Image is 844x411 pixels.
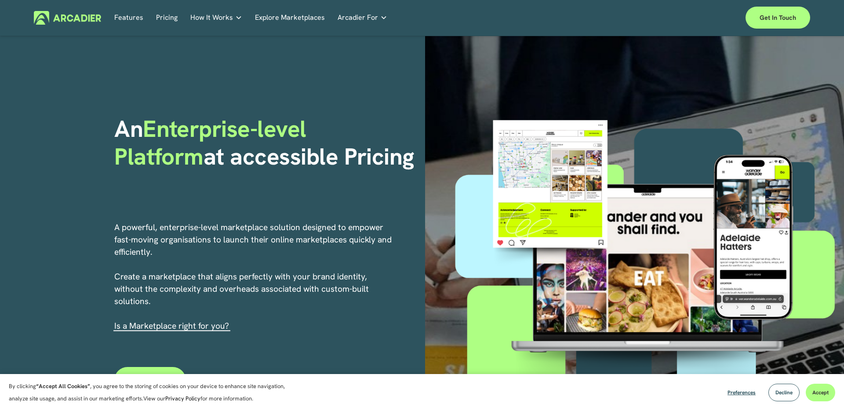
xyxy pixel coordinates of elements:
[338,11,387,25] a: folder dropdown
[114,11,143,25] a: Features
[721,384,762,401] button: Preferences
[156,11,178,25] a: Pricing
[190,11,233,24] span: How It Works
[768,384,800,401] button: Decline
[114,221,393,332] p: A powerful, enterprise-level marketplace solution designed to empower fast-moving organisations t...
[800,369,844,411] iframe: Chat Widget
[728,389,756,396] span: Preferences
[114,115,419,170] h1: An at accessible Pricing
[9,380,295,405] p: By clicking , you agree to the storing of cookies on your device to enhance site navigation, anal...
[165,395,200,402] a: Privacy Policy
[190,11,242,25] a: folder dropdown
[775,389,793,396] span: Decline
[800,369,844,411] div: Widget chat
[36,382,90,390] strong: “Accept All Cookies”
[338,11,378,24] span: Arcadier For
[116,320,229,331] a: s a Marketplace right for you?
[114,367,186,393] a: Contact Us
[255,11,325,25] a: Explore Marketplaces
[114,114,312,171] span: Enterprise-level Platform
[114,320,229,331] span: I
[746,7,810,29] a: Get in touch
[34,11,101,25] img: Arcadier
